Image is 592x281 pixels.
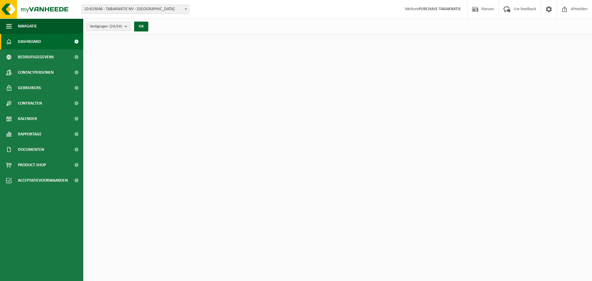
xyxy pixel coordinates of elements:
span: Bedrijfsgegevens [18,49,54,65]
span: Dashboard [18,34,41,49]
button: Vestigingen(24/24) [86,22,130,31]
span: Product Shop [18,157,46,173]
span: Contracten [18,96,42,111]
span: Rapportage [18,126,42,142]
span: Vestigingen [90,22,122,31]
span: Kalender [18,111,37,126]
span: 10-819046 - TABAKNATIE NV - ANTWERPEN [82,5,189,14]
span: Gebruikers [18,80,41,96]
span: 10-819046 - TABAKNATIE NV - ANTWERPEN [81,5,189,14]
span: Acceptatievoorwaarden [18,173,68,188]
span: Contactpersonen [18,65,54,80]
count: (24/24) [109,24,122,28]
span: Navigatie [18,19,37,34]
button: OK [134,22,148,31]
strong: PURCHASE TABAKNATIE [419,7,461,11]
span: Documenten [18,142,44,157]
